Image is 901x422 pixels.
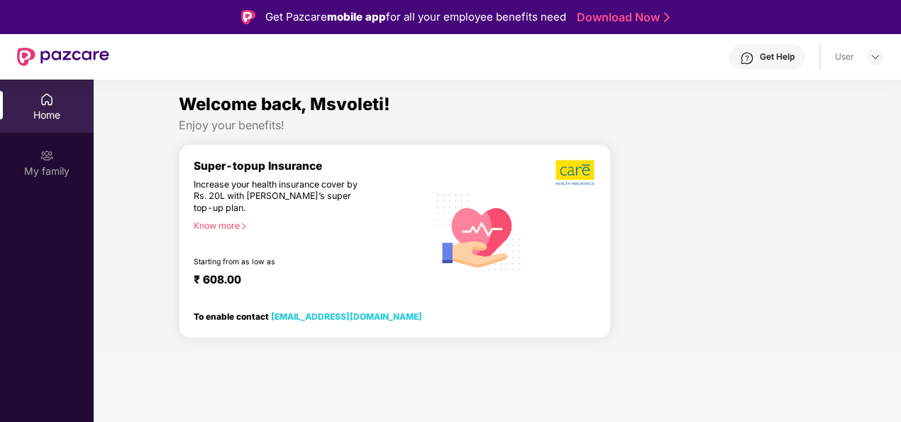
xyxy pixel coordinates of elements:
[194,311,422,321] div: To enable contact
[179,118,816,133] div: Enjoy your benefits!
[241,10,255,24] img: Logo
[240,222,248,230] span: right
[835,51,854,63] div: User
[870,51,881,63] img: svg+xml;base64,PHN2ZyBpZD0iRHJvcGRvd24tMzJ4MzIiIHhtbG5zPSJodHRwOi8vd3d3LnczLm9yZy8yMDAwL3N2ZyIgd2...
[265,9,566,26] div: Get Pazcare for all your employee benefits need
[194,220,420,230] div: Know more
[327,10,386,23] strong: mobile app
[271,311,422,322] a: [EMAIL_ADDRESS][DOMAIN_NAME]
[40,148,54,163] img: svg+xml;base64,PHN2ZyB3aWR0aD0iMjAiIGhlaWdodD0iMjAiIHZpZXdCb3g9IjAgMCAyMCAyMCIgZmlsbD0ibm9uZSIgeG...
[194,179,367,215] div: Increase your health insurance cover by Rs. 20L with [PERSON_NAME]’s super top-up plan.
[194,273,414,290] div: ₹ 608.00
[194,159,429,173] div: Super-topup Insurance
[194,257,368,267] div: Starting from as low as
[740,51,754,65] img: svg+xml;base64,PHN2ZyBpZD0iSGVscC0zMngzMiIgeG1sbnM9Imh0dHA6Ly93d3cudzMub3JnLzIwMDAvc3ZnIiB3aWR0aD...
[664,10,670,25] img: Stroke
[555,159,596,186] img: b5dec4f62d2307b9de63beb79f102df3.png
[17,48,109,66] img: New Pazcare Logo
[429,180,529,283] img: svg+xml;base64,PHN2ZyB4bWxucz0iaHR0cDovL3d3dy53My5vcmcvMjAwMC9zdmciIHhtbG5zOnhsaW5rPSJodHRwOi8vd3...
[760,51,795,63] div: Get Help
[40,92,54,107] img: svg+xml;base64,PHN2ZyBpZD0iSG9tZSIgeG1sbnM9Imh0dHA6Ly93d3cudzMub3JnLzIwMDAvc3ZnIiB3aWR0aD0iMjAiIG...
[179,94,390,114] span: Welcome back, Msvoleti!
[577,10,665,25] a: Download Now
